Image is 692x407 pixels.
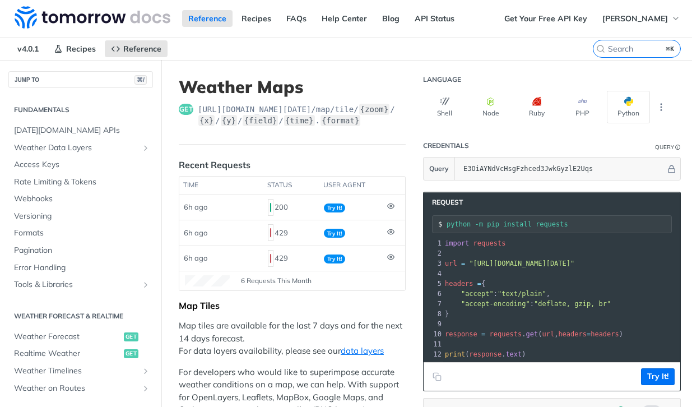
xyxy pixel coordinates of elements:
span: get [526,330,538,338]
div: 429 [268,223,315,242]
a: Help Center [315,10,373,27]
a: FAQs [280,10,313,27]
span: Versioning [14,211,150,222]
span: = [587,330,591,338]
div: 12 [424,349,443,359]
div: Credentials [423,141,469,150]
span: 200 [270,203,271,212]
div: 429 [268,249,315,268]
span: "deflate, gzip, br" [534,300,611,308]
a: Get Your Free API Key [498,10,593,27]
a: Weather Data LayersShow subpages for Weather Data Layers [8,140,153,156]
span: : [445,300,611,308]
button: More Languages [653,99,670,115]
label: {format} [321,115,360,126]
kbd: ⌘K [663,43,677,54]
button: PHP [561,91,604,123]
button: Ruby [515,91,558,123]
a: Pagination [8,242,153,259]
span: Weather Timelines [14,366,138,377]
span: print [445,350,465,358]
a: Weather Forecastget [8,329,153,345]
span: [PERSON_NAME] [602,13,668,24]
span: "accept-encoding" [461,300,530,308]
span: Try It! [324,229,345,238]
span: Realtime Weather [14,348,121,359]
label: {field} [243,115,278,126]
a: data layers [341,345,384,356]
span: = [481,330,485,338]
a: Webhooks [8,191,153,207]
div: QueryInformation [655,143,681,151]
h2: Fundamentals [8,105,153,115]
span: [DATE][DOMAIN_NAME] APIs [14,125,150,136]
a: Realtime Weatherget [8,345,153,362]
span: Try It! [324,255,345,263]
a: Recipes [235,10,277,27]
img: Tomorrow.io Weather API Docs [15,6,170,29]
div: Map Tiles [179,300,406,311]
span: 6h ago [184,253,207,262]
a: Reference [105,40,168,57]
div: 3 [424,258,443,269]
div: Language [423,75,461,84]
span: "accept" [461,290,494,298]
h2: Weather Forecast & realtime [8,311,153,321]
span: { [445,280,485,288]
p: Map tiles are available for the last 7 days and for the next 14 days forecast. For data layers av... [179,320,406,358]
span: Request [426,198,463,207]
span: Rate Limiting & Tokens [14,177,150,188]
span: ⌘/ [134,75,147,85]
label: {x} [198,115,215,126]
span: Error Handling [14,262,150,274]
span: 6h ago [184,228,207,237]
a: Versioning [8,208,153,225]
svg: Search [596,44,605,53]
h1: Weather Maps [179,77,406,97]
div: Recent Requests [179,158,250,172]
svg: More ellipsis [656,102,666,112]
span: headers [591,330,619,338]
span: Query [429,164,449,174]
a: [DATE][DOMAIN_NAME] APIs [8,122,153,139]
span: https://api.tomorrow.io/v4/map/tile/{zoom}/{x}/{y}/{field}/{time}.{format} [198,104,406,126]
button: Shell [423,91,466,123]
span: Formats [14,228,150,239]
span: : , [445,290,550,298]
div: 8 [424,309,443,319]
div: 200 [268,198,315,217]
span: = [477,280,481,288]
span: v4.0.1 [11,40,45,57]
span: "text/plain" [498,290,546,298]
span: import [445,239,469,247]
button: Query [424,158,455,180]
button: Try It! [641,368,675,385]
span: Tools & Libraries [14,279,138,290]
div: 5 [424,279,443,289]
span: 6h ago [184,202,207,211]
button: [PERSON_NAME] [596,10,686,27]
input: apikey [458,158,666,180]
span: response [445,330,477,338]
span: get [124,332,138,341]
span: 429 [270,254,271,263]
div: 6 [424,289,443,299]
button: Show subpages for Weather Data Layers [141,144,150,152]
span: Weather Data Layers [14,142,138,154]
span: Try It! [324,203,345,212]
a: Error Handling [8,260,153,276]
button: Hide [666,163,677,174]
input: Request instructions [447,220,671,228]
span: Pagination [14,245,150,256]
span: "[URL][DOMAIN_NAME][DATE]" [469,260,574,267]
span: Weather Forecast [14,331,121,343]
span: Webhooks [14,193,150,205]
a: Tools & LibrariesShow subpages for Tools & Libraries [8,276,153,293]
a: Recipes [48,40,102,57]
th: user agent [319,177,383,195]
div: 11 [424,339,443,349]
span: Recipes [66,44,96,54]
div: 9 [424,319,443,329]
span: response [469,350,501,358]
span: url [445,260,457,267]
